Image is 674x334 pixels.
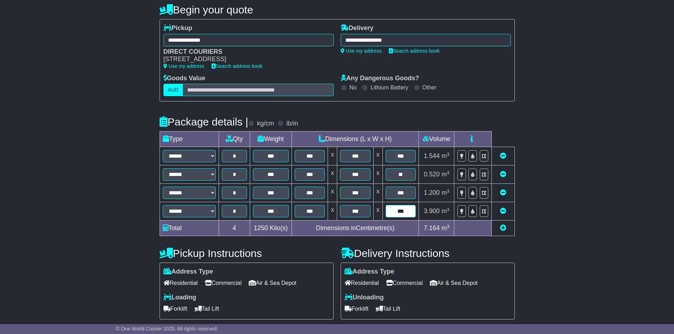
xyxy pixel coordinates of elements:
a: Remove this item [500,171,506,178]
label: No [350,84,357,91]
td: x [373,202,382,221]
span: m [442,189,450,196]
span: Air & Sea Depot [430,277,478,288]
h4: Package details | [160,116,248,128]
label: Address Type [163,268,213,276]
span: Tail Lift [376,303,401,314]
td: x [328,147,337,165]
a: Search address book [389,48,440,54]
span: Air & Sea Depot [249,277,296,288]
td: Volume [419,131,454,147]
h4: Delivery Instructions [341,247,515,259]
h4: Pickup Instructions [160,247,334,259]
sup: 3 [447,207,450,212]
label: Other [422,84,437,91]
span: Residential [345,277,379,288]
span: m [442,152,450,159]
span: Residential [163,277,198,288]
span: © One World Courier 2025. All rights reserved. [116,326,218,332]
a: Remove this item [500,207,506,215]
td: x [373,165,382,184]
span: Forklift [345,303,369,314]
div: DIRECT COURIERS [163,48,327,56]
span: 3.900 [424,207,440,215]
td: 4 [219,221,250,236]
label: Any Dangerous Goods? [341,75,419,82]
td: Qty [219,131,250,147]
td: x [328,165,337,184]
td: Kilo(s) [250,221,292,236]
td: Dimensions in Centimetre(s) [292,221,419,236]
td: x [373,184,382,202]
label: Lithium Battery [370,84,408,91]
span: 1250 [254,224,268,232]
label: Unloading [345,294,384,301]
label: Delivery [341,24,374,32]
h4: Begin your quote [160,4,515,16]
label: Goods Value [163,75,206,82]
td: Weight [250,131,292,147]
a: Use my address [341,48,382,54]
a: Search address book [212,63,263,69]
a: Remove this item [500,189,506,196]
a: Add new item [500,224,506,232]
span: m [442,171,450,178]
sup: 3 [447,188,450,194]
span: m [442,207,450,215]
div: [STREET_ADDRESS] [163,55,327,63]
span: 0.520 [424,171,440,178]
label: Pickup [163,24,192,32]
span: 1.200 [424,189,440,196]
span: Tail Lift [195,303,219,314]
span: Commercial [386,277,423,288]
label: AUD [163,84,183,96]
td: x [328,184,337,202]
span: m [442,224,450,232]
label: kg/cm [257,120,274,128]
span: Forklift [163,303,188,314]
label: Address Type [345,268,394,276]
td: x [373,147,382,165]
span: 7.164 [424,224,440,232]
label: Loading [163,294,196,301]
td: x [328,202,337,221]
td: Dimensions (L x W x H) [292,131,419,147]
span: 1.544 [424,152,440,159]
a: Remove this item [500,152,506,159]
sup: 3 [447,224,450,229]
label: lb/in [286,120,298,128]
sup: 3 [447,152,450,157]
td: Type [160,131,219,147]
sup: 3 [447,170,450,175]
td: Total [160,221,219,236]
a: Use my address [163,63,204,69]
span: Commercial [205,277,242,288]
